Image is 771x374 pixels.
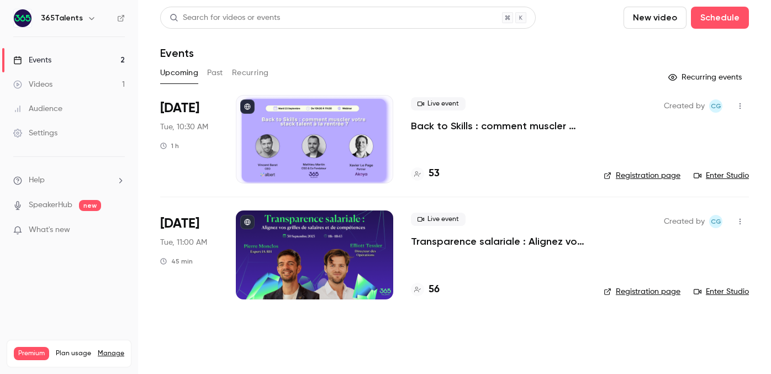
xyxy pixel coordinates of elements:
[160,215,199,233] span: [DATE]
[160,95,218,183] div: Sep 23 Tue, 10:30 AM (Europe/Paris)
[13,175,125,186] li: help-dropdown-opener
[13,128,57,139] div: Settings
[79,200,101,211] span: new
[624,7,686,29] button: New video
[663,69,749,86] button: Recurring events
[98,349,124,358] a: Manage
[664,99,705,113] span: Created by
[160,99,199,117] span: [DATE]
[112,225,125,235] iframe: Noticeable Trigger
[160,46,194,60] h1: Events
[411,119,586,133] a: Back to Skills : comment muscler votre stack talent à la rentrée ?
[411,282,440,297] a: 56
[29,199,72,211] a: SpeakerHub
[411,213,466,226] span: Live event
[160,122,208,133] span: Tue, 10:30 AM
[160,64,198,82] button: Upcoming
[664,215,705,228] span: Created by
[711,99,721,113] span: CG
[170,12,280,24] div: Search for videos or events
[429,282,440,297] h4: 56
[411,97,466,110] span: Live event
[29,224,70,236] span: What's new
[29,175,45,186] span: Help
[232,64,269,82] button: Recurring
[694,286,749,297] a: Enter Studio
[160,141,179,150] div: 1 h
[13,55,51,66] div: Events
[694,170,749,181] a: Enter Studio
[429,166,440,181] h4: 53
[709,99,722,113] span: Cynthia Garcia
[13,103,62,114] div: Audience
[604,170,680,181] a: Registration page
[160,257,193,266] div: 45 min
[56,349,91,358] span: Plan usage
[709,215,722,228] span: Cynthia Garcia
[411,235,586,248] a: Transparence salariale : Alignez vos grilles de salaires et de compétences
[711,215,721,228] span: CG
[41,13,83,24] h6: 365Talents
[13,79,52,90] div: Videos
[14,347,49,360] span: Premium
[160,237,207,248] span: Tue, 11:00 AM
[411,166,440,181] a: 53
[604,286,680,297] a: Registration page
[207,64,223,82] button: Past
[691,7,749,29] button: Schedule
[14,9,31,27] img: 365Talents
[160,210,218,299] div: Sep 30 Tue, 11:00 AM (Europe/Paris)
